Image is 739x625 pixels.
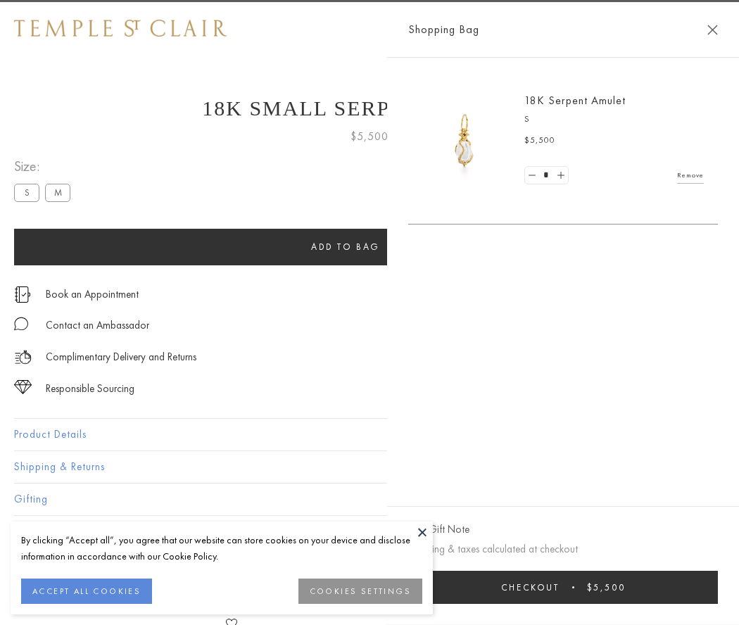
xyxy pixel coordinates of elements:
[553,167,567,184] a: Set quantity to 2
[408,541,718,558] p: Shipping & taxes calculated at checkout
[408,571,718,604] button: Checkout $5,500
[677,168,704,183] a: Remove
[14,184,39,201] label: S
[21,579,152,604] button: ACCEPT ALL COOKIES
[46,348,196,366] p: Complimentary Delivery and Returns
[14,96,725,120] h1: 18K Small Serpent Amulet
[707,25,718,35] button: Close Shopping Bag
[350,127,389,146] span: $5,500
[298,579,422,604] button: COOKIES SETTINGS
[14,348,32,366] img: icon_delivery.svg
[408,20,479,39] span: Shopping Bag
[501,581,560,593] span: Checkout
[46,317,149,334] div: Contact an Ambassador
[46,286,139,302] a: Book an Appointment
[21,532,422,564] div: By clicking “Accept all”, you agree that our website can store cookies on your device and disclos...
[14,317,28,331] img: MessageIcon-01_2.svg
[14,484,725,515] button: Gifting
[14,229,677,265] button: Add to bag
[524,134,555,148] span: $5,500
[525,167,539,184] a: Set quantity to 0
[524,93,626,108] a: 18K Serpent Amulet
[587,581,626,593] span: $5,500
[14,155,76,178] span: Size:
[14,380,32,394] img: icon_sourcing.svg
[311,241,380,253] span: Add to bag
[14,20,227,37] img: Temple St. Clair
[14,286,31,303] img: icon_appointment.svg
[46,380,134,398] div: Responsible Sourcing
[408,521,469,538] button: Add Gift Note
[14,419,725,450] button: Product Details
[14,451,725,483] button: Shipping & Returns
[524,113,704,127] p: S
[45,184,70,201] label: M
[422,99,507,183] img: P51836-E11SERPPV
